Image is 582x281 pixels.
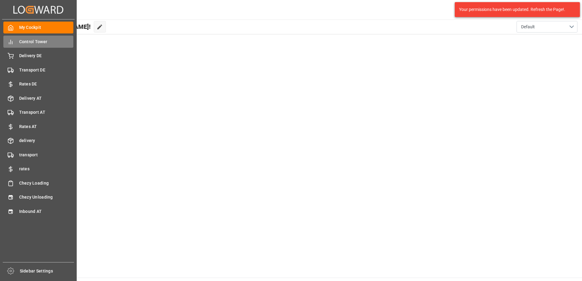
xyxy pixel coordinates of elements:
span: Sidebar Settings [20,268,74,274]
span: Hello [PERSON_NAME]! [25,21,91,33]
a: Transport AT [3,106,73,118]
span: transport [19,152,74,158]
button: open menu [517,21,577,33]
div: Your permissions have been updated. Refresh the Page!. [459,6,571,13]
a: transport [3,149,73,161]
span: Control Tower [19,39,74,45]
span: rates [19,166,74,172]
a: Rates AT [3,120,73,132]
a: My Cockpit [3,22,73,33]
span: Rates DE [19,81,74,87]
a: Control Tower [3,36,73,47]
span: Chezy Loading [19,180,74,186]
span: Inbound AT [19,208,74,215]
a: Delivery AT [3,92,73,104]
span: Chezy Unloading [19,194,74,200]
span: delivery [19,137,74,144]
a: Transport DE [3,64,73,76]
a: Chezy Loading [3,177,73,189]
a: Inbound AT [3,205,73,217]
span: Delivery AT [19,95,74,102]
span: My Cockpit [19,24,74,31]
a: Rates DE [3,78,73,90]
span: Rates AT [19,123,74,130]
a: delivery [3,135,73,147]
span: Transport DE [19,67,74,73]
a: Chezy Unloading [3,191,73,203]
span: Delivery DE [19,53,74,59]
a: Delivery DE [3,50,73,62]
span: Default [521,24,535,30]
a: rates [3,163,73,175]
span: Transport AT [19,109,74,116]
